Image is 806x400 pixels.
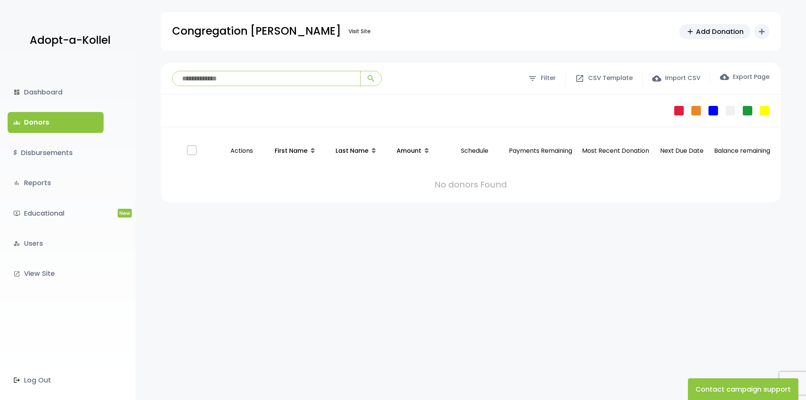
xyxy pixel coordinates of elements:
[655,146,708,157] p: Next Due Date
[8,142,104,163] a: $Disbursements
[686,27,694,36] span: add
[275,146,307,155] span: First Name
[13,210,20,217] i: ondemand_video
[13,119,20,126] span: groups
[345,24,374,39] a: Visit Site
[582,146,649,157] p: Most Recent Donation
[528,74,537,83] span: filter_list
[168,167,773,195] td: No donors Found
[30,31,110,50] p: Adopt-a-Kollel
[665,73,700,84] span: Import CSV
[505,138,576,164] p: Payments Remaining
[8,263,104,284] a: launchView Site
[8,203,104,224] a: ondemand_videoEducationalNew
[26,22,110,59] a: Adopt-a-Kollel
[336,146,368,155] span: Last Name
[720,72,769,82] label: Export Page
[366,74,376,83] span: search
[360,71,381,86] button: search
[8,173,104,193] a: bar_chartReports
[757,27,766,36] i: add
[541,73,556,84] span: Filter
[652,74,661,83] span: cloud_upload
[118,209,132,218] span: New
[450,138,499,164] p: Schedule
[13,270,20,277] i: launch
[720,72,729,82] span: cloud_download
[714,146,770,157] p: Balance remaining
[8,82,104,102] a: dashboardDashboard
[8,370,104,390] a: Log Out
[754,24,769,39] button: add
[13,89,20,96] i: dashboard
[172,22,341,41] p: Congregation [PERSON_NAME]
[588,73,633,84] span: CSV Template
[8,233,104,254] a: manage_accountsUsers
[688,378,798,400] button: Contact campaign support
[679,24,750,39] a: addAdd Donation
[13,179,20,186] i: bar_chart
[696,26,744,37] span: Add Donation
[13,147,17,158] i: $
[397,146,421,155] span: Amount
[575,74,584,83] span: open_in_new
[13,240,20,247] i: manage_accounts
[8,112,104,133] a: groupsDonors
[218,138,265,164] p: Actions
